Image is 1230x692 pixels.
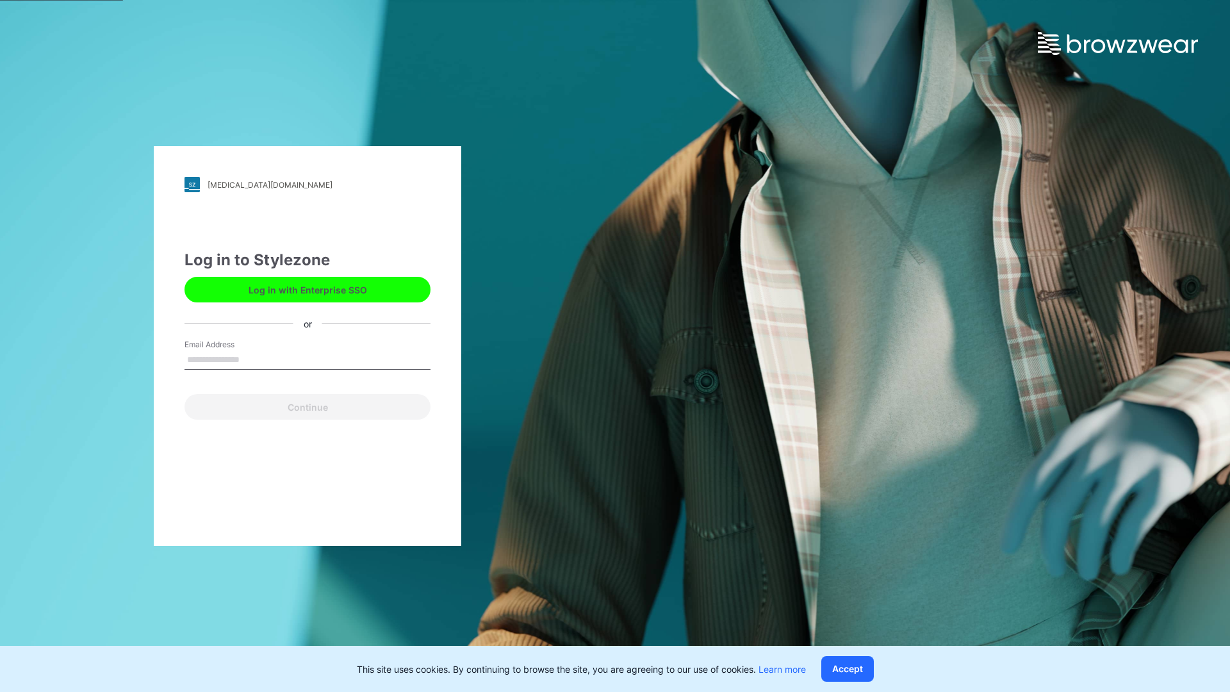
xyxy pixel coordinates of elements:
[184,339,274,350] label: Email Address
[184,177,430,192] a: [MEDICAL_DATA][DOMAIN_NAME]
[208,180,332,190] div: [MEDICAL_DATA][DOMAIN_NAME]
[184,277,430,302] button: Log in with Enterprise SSO
[184,177,200,192] img: stylezone-logo.562084cfcfab977791bfbf7441f1a819.svg
[821,656,874,682] button: Accept
[293,317,322,330] div: or
[357,663,806,676] p: This site uses cookies. By continuing to browse the site, you are agreeing to our use of cookies.
[758,664,806,675] a: Learn more
[184,249,430,272] div: Log in to Stylezone
[1038,32,1198,55] img: browzwear-logo.e42bd6dac1945053ebaf764b6aa21510.svg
